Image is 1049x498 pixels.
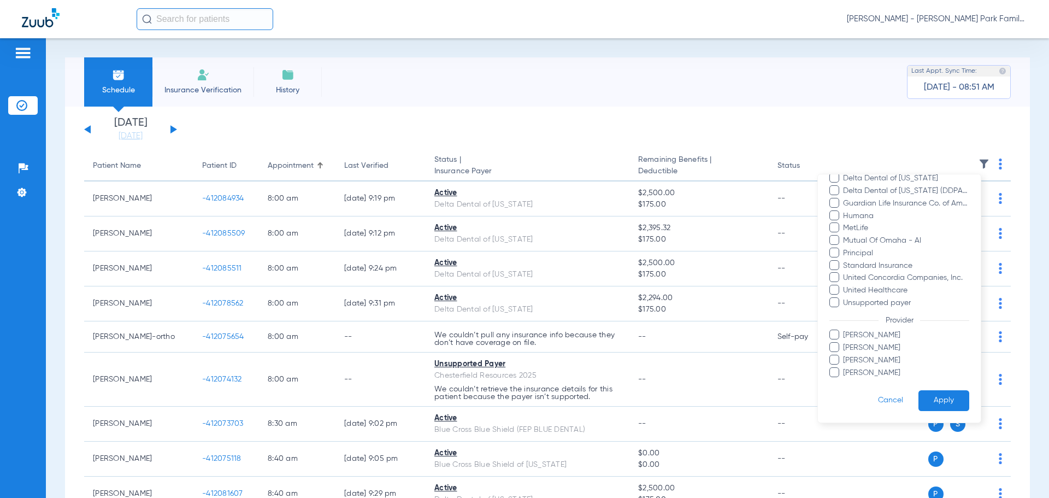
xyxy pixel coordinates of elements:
button: Apply [918,390,969,412]
span: Humana [842,210,969,222]
span: Unsupported payer [842,297,969,309]
button: Cancel [863,390,918,412]
span: United Healthcare [842,285,969,296]
span: [PERSON_NAME] [842,355,969,366]
span: Delta Dental of [US_STATE] (DDPA) - AI [842,185,969,197]
span: Standard Insurance [842,260,969,272]
span: United Concordia Companies, Inc. [842,272,969,284]
span: Principal [842,248,969,259]
span: [PERSON_NAME] [842,330,969,341]
span: Provider [879,317,920,324]
span: Mutual Of Omaha - AI [842,235,969,247]
span: [PERSON_NAME] [842,367,969,379]
span: MetLife [842,222,969,234]
span: [PERSON_NAME] [842,342,969,354]
span: Delta Dental of [US_STATE] [842,173,969,184]
span: Guardian Life Insurance Co. of America [842,198,969,209]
